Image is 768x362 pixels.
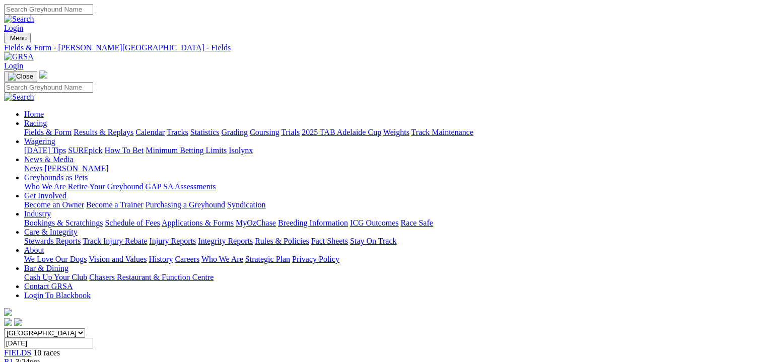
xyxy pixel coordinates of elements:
[4,82,93,93] input: Search
[24,164,764,173] div: News & Media
[24,146,66,155] a: [DATE] Tips
[302,128,381,136] a: 2025 TAB Adelaide Cup
[4,24,23,32] a: Login
[24,182,764,191] div: Greyhounds as Pets
[24,255,87,263] a: We Love Our Dogs
[175,255,199,263] a: Careers
[149,237,196,245] a: Injury Reports
[292,255,339,263] a: Privacy Policy
[24,219,764,228] div: Industry
[24,137,55,146] a: Wagering
[24,273,764,282] div: Bar & Dining
[4,71,37,82] button: Toggle navigation
[68,182,144,191] a: Retire Your Greyhound
[105,146,144,155] a: How To Bet
[24,264,68,272] a: Bar & Dining
[24,128,72,136] a: Fields & Form
[146,182,216,191] a: GAP SA Assessments
[135,128,165,136] a: Calendar
[245,255,290,263] a: Strategic Plan
[33,348,60,357] span: 10 races
[250,128,280,136] a: Coursing
[222,128,248,136] a: Grading
[4,308,12,316] img: logo-grsa-white.png
[146,146,227,155] a: Minimum Betting Limits
[4,348,31,357] a: FIELDS
[14,318,22,326] img: twitter.svg
[4,15,34,24] img: Search
[162,219,234,227] a: Applications & Forms
[89,255,147,263] a: Vision and Values
[4,52,34,61] img: GRSA
[24,155,74,164] a: News & Media
[24,273,87,281] a: Cash Up Your Club
[39,70,47,79] img: logo-grsa-white.png
[350,219,398,227] a: ICG Outcomes
[4,61,23,70] a: Login
[227,200,265,209] a: Syndication
[167,128,188,136] a: Tracks
[229,146,253,155] a: Isolynx
[24,200,764,209] div: Get Involved
[4,4,93,15] input: Search
[24,228,78,236] a: Care & Integrity
[236,219,276,227] a: MyOzChase
[4,33,31,43] button: Toggle navigation
[24,209,51,218] a: Industry
[24,182,66,191] a: Who We Are
[4,93,34,102] img: Search
[146,200,225,209] a: Purchasing a Greyhound
[281,128,300,136] a: Trials
[24,128,764,137] div: Racing
[105,219,160,227] a: Schedule of Fees
[4,43,764,52] a: Fields & Form - [PERSON_NAME][GEOGRAPHIC_DATA] - Fields
[278,219,348,227] a: Breeding Information
[24,119,47,127] a: Racing
[24,291,91,300] a: Login To Blackbook
[24,200,84,209] a: Become an Owner
[4,318,12,326] img: facebook.svg
[350,237,396,245] a: Stay On Track
[24,237,764,246] div: Care & Integrity
[190,128,220,136] a: Statistics
[83,237,147,245] a: Track Injury Rebate
[201,255,243,263] a: Who We Are
[4,338,93,348] input: Select date
[411,128,473,136] a: Track Maintenance
[383,128,409,136] a: Weights
[24,146,764,155] div: Wagering
[44,164,108,173] a: [PERSON_NAME]
[74,128,133,136] a: Results & Replays
[24,164,42,173] a: News
[149,255,173,263] a: History
[24,219,103,227] a: Bookings & Scratchings
[24,282,73,291] a: Contact GRSA
[24,191,66,200] a: Get Involved
[68,146,102,155] a: SUREpick
[24,255,764,264] div: About
[10,34,27,42] span: Menu
[86,200,144,209] a: Become a Trainer
[24,173,88,182] a: Greyhounds as Pets
[8,73,33,81] img: Close
[24,237,81,245] a: Stewards Reports
[89,273,214,281] a: Chasers Restaurant & Function Centre
[255,237,309,245] a: Rules & Policies
[400,219,433,227] a: Race Safe
[198,237,253,245] a: Integrity Reports
[24,110,44,118] a: Home
[311,237,348,245] a: Fact Sheets
[24,246,44,254] a: About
